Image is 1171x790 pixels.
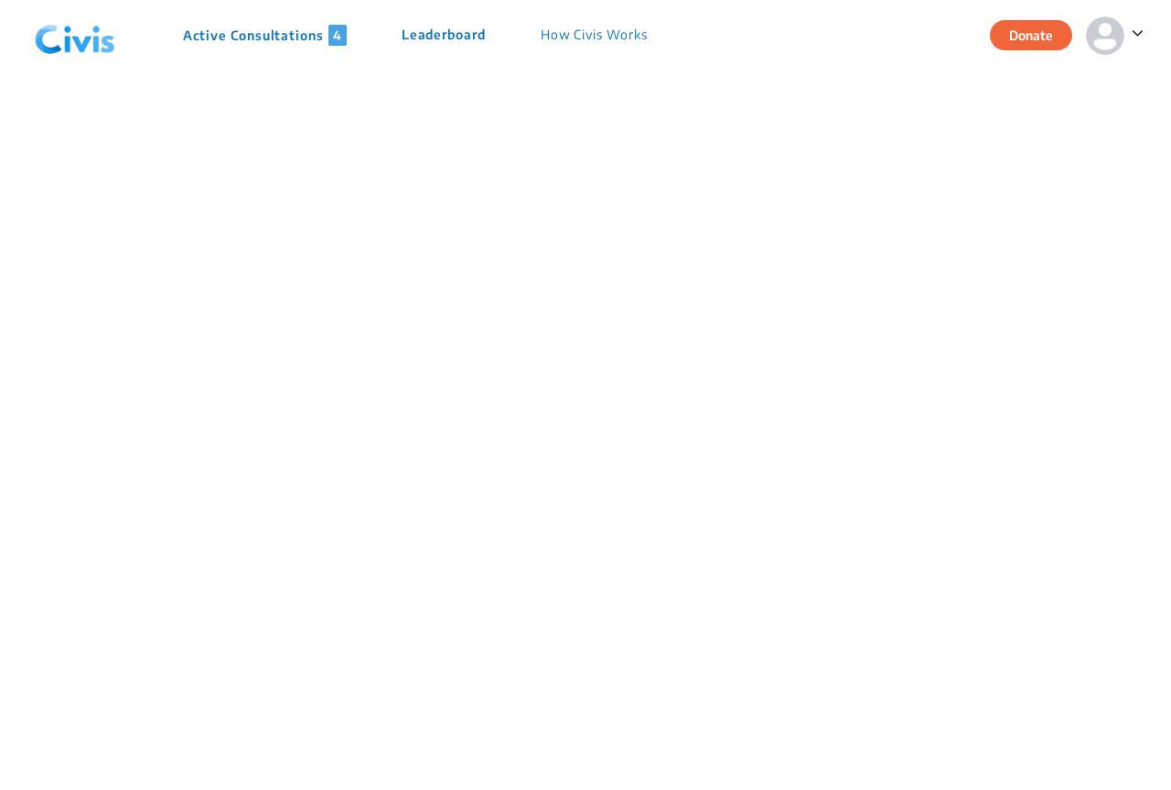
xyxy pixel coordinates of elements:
span: 4 [328,25,347,46]
p: How Civis Works [541,25,648,46]
p: Leaderboard [402,25,486,46]
p: Active Consultations [183,25,347,46]
img: person-default.svg [1086,16,1124,55]
button: Donate [990,20,1072,50]
a: Donate [990,25,1086,43]
img: navlogo.png [27,8,123,63]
